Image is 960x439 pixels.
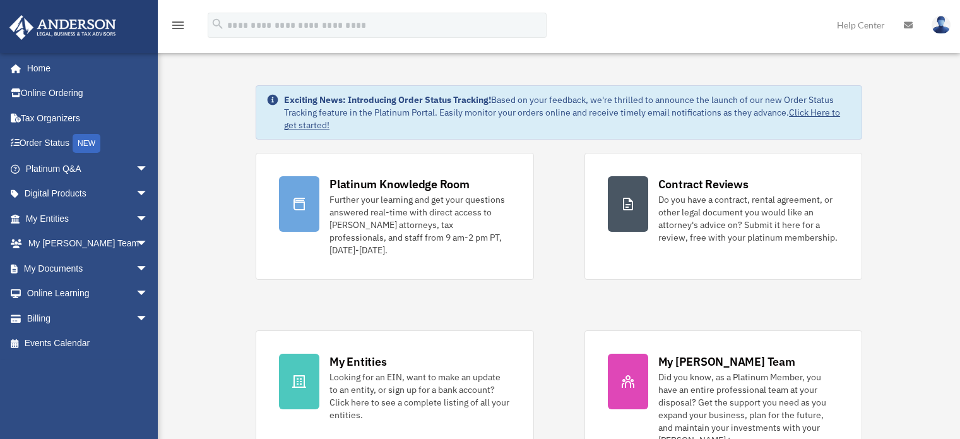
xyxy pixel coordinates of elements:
[9,206,167,231] a: My Entitiesarrow_drop_down
[136,231,161,257] span: arrow_drop_down
[136,206,161,232] span: arrow_drop_down
[329,354,386,370] div: My Entities
[9,306,167,331] a: Billingarrow_drop_down
[329,371,510,421] div: Looking for an EIN, want to make an update to an entity, or sign up for a bank account? Click her...
[9,256,167,281] a: My Documentsarrow_drop_down
[256,153,533,280] a: Platinum Knowledge Room Further your learning and get your questions answered real-time with dire...
[658,354,795,370] div: My [PERSON_NAME] Team
[658,176,749,192] div: Contract Reviews
[136,256,161,282] span: arrow_drop_down
[136,156,161,182] span: arrow_drop_down
[932,16,951,34] img: User Pic
[170,22,186,33] a: menu
[9,105,167,131] a: Tax Organizers
[658,193,839,244] div: Do you have a contract, rental agreement, or other legal document you would like an attorney's ad...
[9,56,161,81] a: Home
[73,134,100,153] div: NEW
[211,17,225,31] i: search
[9,181,167,207] a: Digital Productsarrow_drop_down
[9,131,167,157] a: Order StatusNEW
[136,306,161,332] span: arrow_drop_down
[136,281,161,307] span: arrow_drop_down
[136,181,161,207] span: arrow_drop_down
[6,15,120,40] img: Anderson Advisors Platinum Portal
[329,176,470,192] div: Platinum Knowledge Room
[9,281,167,306] a: Online Learningarrow_drop_down
[9,81,167,106] a: Online Ordering
[9,231,167,256] a: My [PERSON_NAME] Teamarrow_drop_down
[9,156,167,181] a: Platinum Q&Aarrow_drop_down
[284,94,491,105] strong: Exciting News: Introducing Order Status Tracking!
[284,93,851,131] div: Based on your feedback, we're thrilled to announce the launch of our new Order Status Tracking fe...
[329,193,510,256] div: Further your learning and get your questions answered real-time with direct access to [PERSON_NAM...
[170,18,186,33] i: menu
[284,107,840,131] a: Click Here to get started!
[9,331,167,356] a: Events Calendar
[584,153,862,280] a: Contract Reviews Do you have a contract, rental agreement, or other legal document you would like...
